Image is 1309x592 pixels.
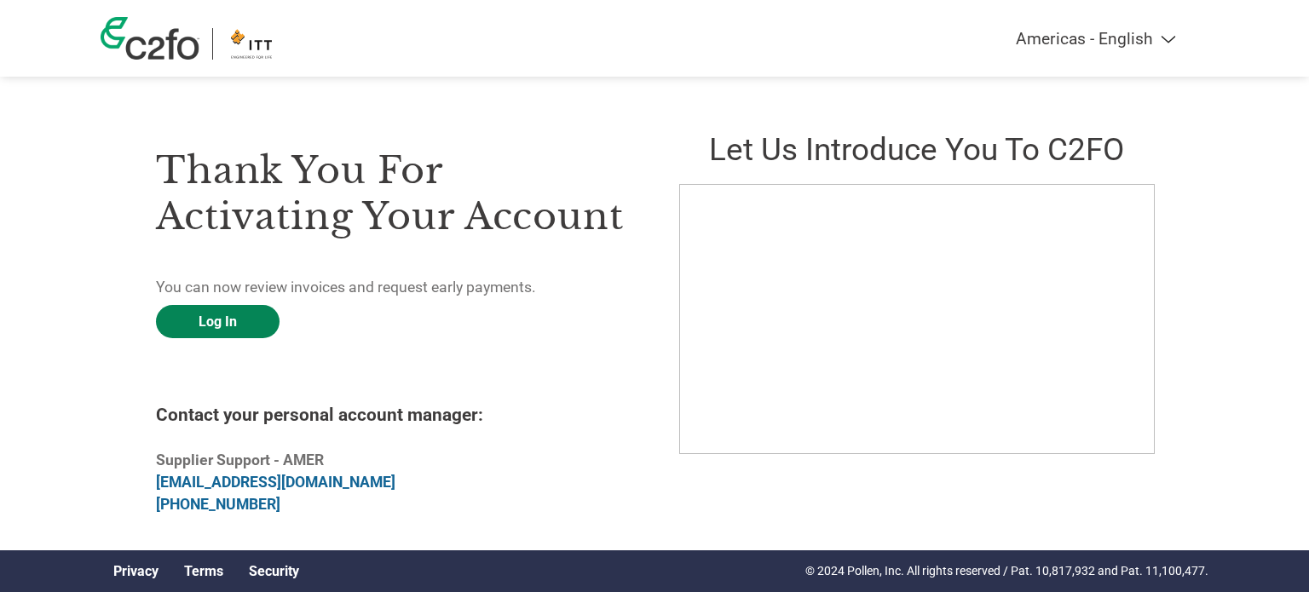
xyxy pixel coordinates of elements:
b: Supplier Support - AMER [156,451,324,468]
a: Log In [156,305,280,338]
h3: Thank you for activating your account [156,147,630,239]
a: [EMAIL_ADDRESS][DOMAIN_NAME] [156,474,395,491]
h2: Let us introduce you to C2FO [679,131,1153,168]
p: © 2024 Pollen, Inc. All rights reserved / Pat. 10,817,932 and Pat. 11,100,477. [805,562,1208,580]
a: Privacy [113,563,159,579]
a: Security [249,563,299,579]
iframe: C2FO Introduction Video [679,184,1155,454]
p: You can now review invoices and request early payments. [156,276,630,298]
a: Terms [184,563,223,579]
img: ITT [226,28,277,60]
a: [PHONE_NUMBER] [156,496,280,513]
img: c2fo logo [101,17,199,60]
h4: Contact your personal account manager: [156,405,630,425]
